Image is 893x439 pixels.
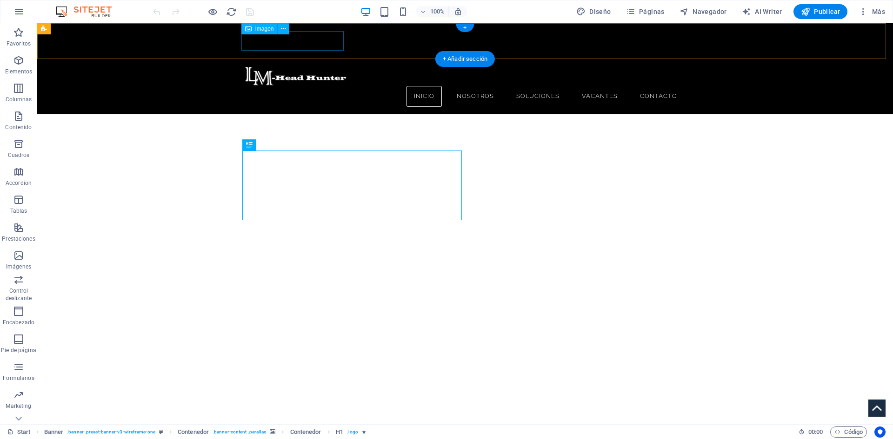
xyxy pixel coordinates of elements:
[456,24,474,32] div: +
[830,426,867,438] button: Código
[226,7,237,17] i: Volver a cargar página
[815,428,816,435] span: :
[178,426,209,438] span: Haz clic para seleccionar y doble clic para editar
[801,7,840,16] span: Publicar
[430,6,445,17] h6: 100%
[10,207,27,215] p: Tablas
[576,7,611,16] span: Diseño
[159,429,163,434] i: Este elemento es un preajuste personalizable
[573,4,615,19] button: Diseño
[622,4,668,19] button: Páginas
[255,26,274,32] span: Imagen
[1,347,36,354] p: Pie de página
[362,429,366,434] i: El elemento contiene una animación
[454,7,462,16] i: Al redimensionar, ajustar el nivel de zoom automáticamente para ajustarse al dispositivo elegido.
[207,6,218,17] button: Haz clic para salir del modo de previsualización y seguir editando
[680,7,727,16] span: Navegador
[53,6,123,17] img: Editor Logo
[416,6,449,17] button: 100%
[44,426,367,438] nav: breadcrumb
[7,426,31,438] a: Haz clic para cancelar la selección y doble clic para abrir páginas
[435,51,495,67] div: + Añadir sección
[6,179,32,187] p: Accordion
[3,374,34,382] p: Formularios
[808,426,823,438] span: 00 00
[8,151,30,159] p: Cuadros
[67,426,155,438] span: . banner .preset-banner-v3-wireframe-one
[44,426,64,438] span: Haz clic para seleccionar y doble clic para editar
[834,426,863,438] span: Código
[226,6,237,17] button: reload
[6,402,31,410] p: Marketing
[290,426,321,438] span: Haz clic para seleccionar y doble clic para editar
[626,7,665,16] span: Páginas
[3,319,34,326] p: Encabezado
[799,426,823,438] h6: Tiempo de la sesión
[676,4,731,19] button: Navegador
[874,426,886,438] button: Usercentrics
[6,263,31,270] p: Imágenes
[270,429,275,434] i: Este elemento contiene un fondo
[5,68,32,75] p: Elementos
[7,40,31,47] p: Favoritos
[738,4,786,19] button: AI Writer
[573,4,615,19] div: Diseño (Ctrl+Alt+Y)
[6,96,32,103] p: Columnas
[855,4,889,19] button: Más
[347,426,358,438] span: . logo
[859,7,885,16] span: Más
[213,426,266,438] span: . banner-content .parallax
[742,7,782,16] span: AI Writer
[5,124,32,131] p: Contenido
[793,4,848,19] button: Publicar
[336,426,343,438] span: Haz clic para seleccionar y doble clic para editar
[2,235,35,242] p: Prestaciones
